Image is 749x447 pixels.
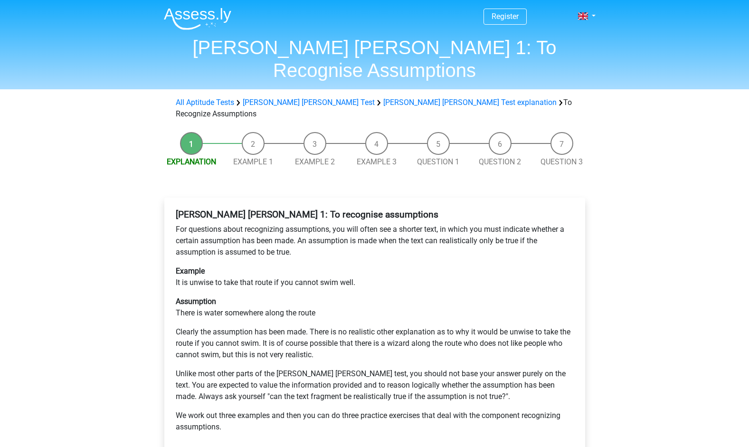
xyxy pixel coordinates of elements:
[233,157,273,166] a: Example 1
[417,157,459,166] a: Question 1
[492,12,519,21] a: Register
[176,326,574,361] p: Clearly the assumption has been made. There is no realistic other explanation as to why it would ...
[479,157,521,166] a: Question 2
[176,209,438,220] b: [PERSON_NAME] [PERSON_NAME] 1: To recognise assumptions
[295,157,335,166] a: Example 2
[164,8,231,30] img: Assessly
[357,157,397,166] a: Example 3
[167,157,216,166] a: Explanation
[540,157,583,166] a: Question 3
[176,224,574,258] p: For questions about recognizing assumptions, you will often see a shorter text, in which you must...
[243,98,375,107] a: [PERSON_NAME] [PERSON_NAME] Test
[176,266,205,276] b: Example
[176,98,234,107] a: All Aptitude Tests
[176,410,574,433] p: We work out three examples and then you can do three practice exercises that deal with the compon...
[172,97,578,120] div: To Recognize Assumptions
[176,266,574,288] p: It is unwise to take that route if you cannot swim well.
[383,98,557,107] a: [PERSON_NAME] [PERSON_NAME] Test explanation
[176,297,216,306] b: Assumption
[156,36,593,82] h1: [PERSON_NAME] [PERSON_NAME] 1: To Recognise Assumptions
[176,296,574,319] p: There is water somewhere along the route
[176,368,574,402] p: Unlike most other parts of the [PERSON_NAME] [PERSON_NAME] test, you should not base your answer ...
